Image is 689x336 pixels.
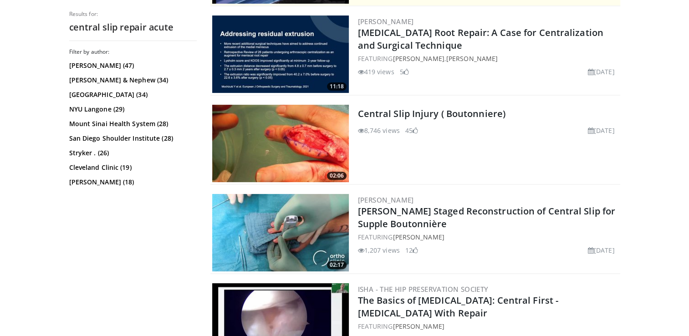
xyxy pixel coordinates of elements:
[69,134,194,143] a: San Diego Shoulder Institute (28)
[69,178,194,187] a: [PERSON_NAME] (18)
[327,82,347,91] span: 11:18
[588,67,615,76] li: [DATE]
[69,48,197,56] h3: Filter by author:
[69,10,197,18] p: Results for:
[405,126,418,135] li: 45
[69,21,197,33] h2: central slip repair acute
[327,261,347,269] span: 02:17
[212,105,349,182] img: PE3O6Z9ojHeNSk7H4xMDoxOjB1O8AjAz.300x170_q85_crop-smart_upscale.jpg
[358,245,400,255] li: 1,207 views
[358,321,618,331] div: FEATURING
[358,67,394,76] li: 419 views
[212,194,349,271] img: dd98272d-99e8-4759-baa1-aaa2ea182acd.300x170_q85_crop-smart_upscale.jpg
[588,245,615,255] li: [DATE]
[405,245,418,255] li: 12
[588,126,615,135] li: [DATE]
[400,67,409,76] li: 5
[358,205,616,230] a: [PERSON_NAME] Staged Reconstruction of Central Slip for Supple Boutonnière
[212,105,349,182] a: 02:06
[393,233,444,241] a: [PERSON_NAME]
[358,285,489,294] a: ISHA - The Hip Preservation Society
[212,194,349,271] a: 02:17
[446,54,498,63] a: [PERSON_NAME]
[358,107,505,120] a: Central Slip Injury ( Boutonniere)
[358,26,603,51] a: [MEDICAL_DATA] Root Repair: A Case for Centralization and Surgical Technique
[393,322,444,331] a: [PERSON_NAME]
[358,294,559,319] a: The Basics of [MEDICAL_DATA]: Central First - [MEDICAL_DATA] With Repair
[358,54,618,63] div: FEATURING ,
[69,61,194,70] a: [PERSON_NAME] (47)
[69,119,194,128] a: Mount Sinai Health System (28)
[358,126,400,135] li: 8,746 views
[69,163,194,172] a: Cleveland Clinic (19)
[69,90,194,99] a: [GEOGRAPHIC_DATA] (34)
[69,148,194,158] a: Stryker . (26)
[327,172,347,180] span: 02:06
[358,195,414,204] a: [PERSON_NAME]
[69,76,194,85] a: [PERSON_NAME] & Nephew (34)
[358,232,618,242] div: FEATURING
[212,15,349,93] img: 75896893-6ea0-4895-8879-88c2e089762d.300x170_q85_crop-smart_upscale.jpg
[358,17,414,26] a: [PERSON_NAME]
[393,54,444,63] a: [PERSON_NAME]
[69,105,194,114] a: NYU Langone (29)
[212,15,349,93] a: 11:18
